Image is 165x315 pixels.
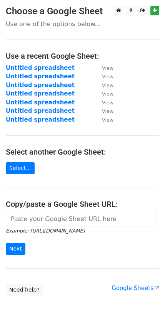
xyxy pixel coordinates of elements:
[102,91,113,97] small: View
[112,285,159,292] a: Google Sheets
[94,90,113,97] a: View
[6,162,35,174] a: Select...
[6,6,159,17] h3: Choose a Google Sheet
[6,147,159,157] h4: Select another Google Sheet:
[6,284,43,296] a: Need help?
[102,65,113,71] small: View
[6,73,75,80] a: Untitled spreadsheet
[6,228,85,234] small: Example: [URL][DOMAIN_NAME]
[94,116,113,123] a: View
[102,117,113,123] small: View
[6,212,155,226] input: Paste your Google Sheet URL here
[6,243,25,255] input: Next
[6,116,75,123] a: Untitled spreadsheet
[102,74,113,79] small: View
[6,90,75,97] a: Untitled spreadsheet
[6,51,159,61] h4: Use a recent Google Sheet:
[6,107,75,114] a: Untitled spreadsheet
[6,20,159,28] p: Use one of the options below...
[94,73,113,80] a: View
[6,200,159,209] h4: Copy/paste a Google Sheet URL:
[6,64,75,71] a: Untitled spreadsheet
[102,82,113,88] small: View
[6,99,75,106] a: Untitled spreadsheet
[94,82,113,89] a: View
[102,108,113,114] small: View
[94,107,113,114] a: View
[94,99,113,106] a: View
[6,82,75,89] a: Untitled spreadsheet
[94,64,113,71] a: View
[102,100,113,106] small: View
